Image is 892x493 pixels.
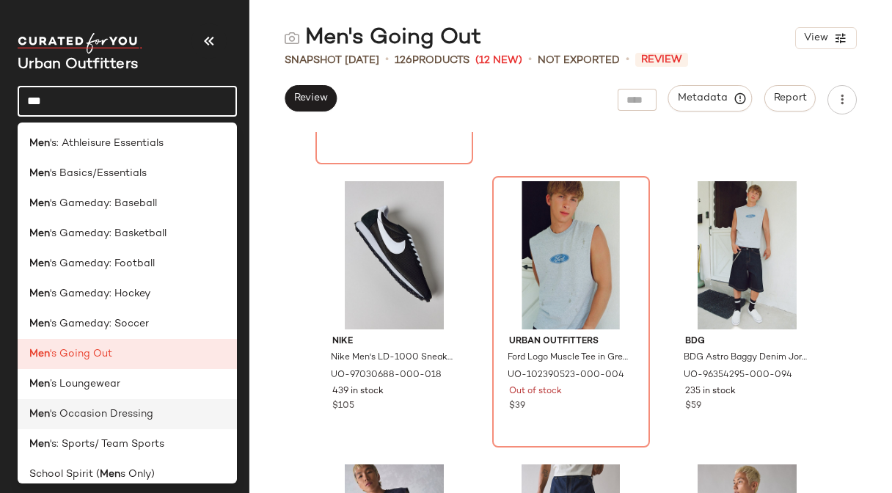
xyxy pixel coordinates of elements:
span: 235 in stock [685,385,736,398]
span: View [803,32,828,44]
span: 's Gameday: Football [50,256,155,271]
button: View [795,27,857,49]
span: 's Basics/Essentials [50,166,147,181]
button: Report [764,85,816,112]
span: Snapshot [DATE] [285,53,379,68]
span: Ford Logo Muscle Tee in Grey, Men's at Urban Outfitters [508,351,632,365]
span: Urban Outfitters [509,335,633,348]
b: Men [29,226,50,241]
b: Men [29,286,50,302]
span: 's Gameday: Basketball [50,226,167,241]
span: • [626,51,629,69]
img: 97030688_018_b [321,181,468,329]
span: Nike [332,335,456,348]
span: Metadata [677,92,744,105]
button: Metadata [668,85,753,112]
span: 's: Athleisure Essentials [50,136,164,151]
img: cfy_white_logo.C9jOOHJF.svg [18,33,142,54]
span: 's Occasion Dressing [50,406,153,422]
span: UO-96354295-000-094 [684,369,792,382]
b: Men [100,467,120,482]
span: • [385,51,389,69]
span: UO-97030688-000-018 [331,369,442,382]
b: Men [29,166,50,181]
span: 439 in stock [332,385,384,398]
span: • [528,51,532,69]
span: Out of stock [509,385,562,398]
span: (12 New) [475,53,522,68]
b: Men [29,406,50,422]
span: School Spirit ( [29,467,100,482]
span: BDG [685,335,809,348]
span: $39 [509,400,525,413]
button: Review [285,85,337,112]
span: BDG Astro Baggy Denim Jort in Rinse Indigo, Men's at Urban Outfitters [684,351,808,365]
span: Not Exported [538,53,620,68]
span: 's: Sports/ Team Sports [50,437,164,452]
span: Review [635,53,688,67]
span: 126 [395,55,412,66]
img: 102390523_004_b [497,181,645,329]
span: $105 [332,400,354,413]
b: Men [29,136,50,151]
span: $59 [685,400,701,413]
span: UO-102390523-000-004 [508,369,624,382]
span: Current Company Name [18,57,138,73]
b: Men [29,346,50,362]
b: Men [29,376,50,392]
span: 's Gameday: Baseball [50,196,157,211]
b: Men [29,316,50,332]
span: ’s Loungewear [50,376,120,392]
span: 's Gameday: Hockey [50,286,150,302]
span: s Only) [120,467,155,482]
span: 's Gameday: Soccer [50,316,149,332]
span: 's Going Out [50,346,112,362]
img: 96354295_094_b [673,181,821,329]
b: Men [29,256,50,271]
span: Review [293,92,328,104]
div: Products [395,53,469,68]
img: svg%3e [285,31,299,45]
b: Men [29,196,50,211]
span: Report [773,92,807,104]
span: Nike Men's LD-1000 Sneaker in Black/White, Men's at Urban Outfitters [331,351,455,365]
div: Men's Going Out [285,23,481,53]
b: Men [29,437,50,452]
